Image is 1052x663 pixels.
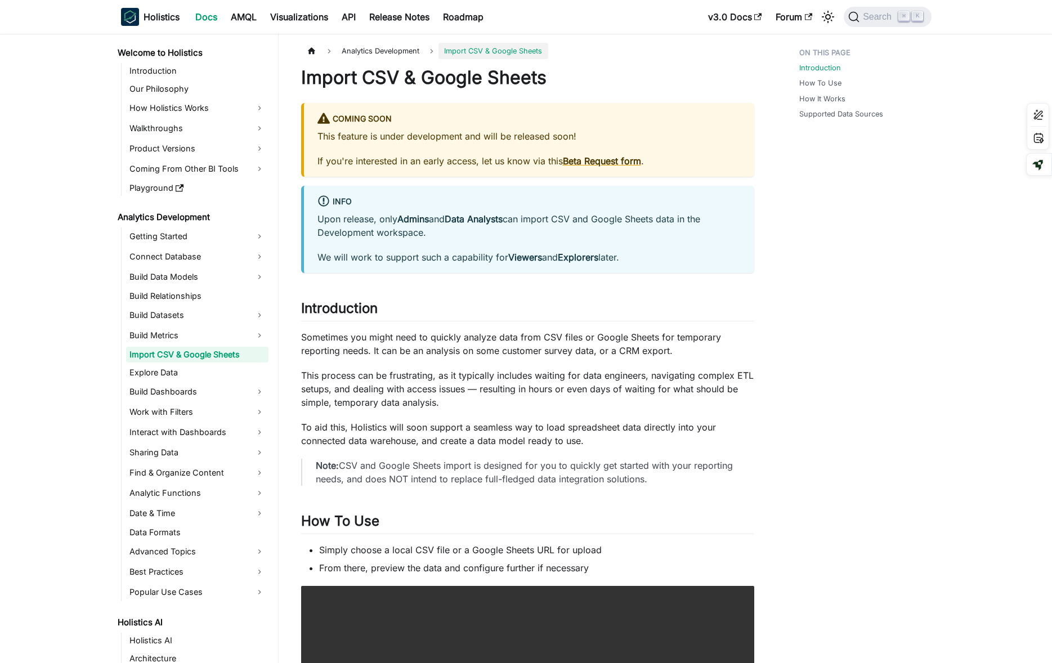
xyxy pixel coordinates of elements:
strong: Explorers [558,252,598,263]
a: Playground [126,180,268,196]
a: Welcome to Holistics [114,45,268,61]
p: Upon release, only and can import CSV and Google Sheets data in the Development workspace. [317,212,741,239]
strong: Note: [316,460,339,471]
span: Search [859,12,898,22]
a: Connect Database [126,248,268,266]
p: This feature is under development and will be released soon! [317,129,741,143]
strong: Data Analysts [445,213,503,225]
a: Getting Started [126,227,268,245]
button: Search (Command+K) [844,7,931,27]
a: Docs [189,8,224,26]
span: Analytics Development [336,43,425,59]
a: How To Use [799,78,841,88]
p: CSV and Google Sheets import is designed for you to quickly get started with your reporting needs... [316,459,741,486]
a: Product Versions [126,140,268,158]
a: Supported Data Sources [799,109,883,119]
a: Holistics AI [114,615,268,630]
a: Forum [769,8,819,26]
li: From there, preview the data and configure further if necessary [319,561,754,575]
kbd: ⌘ [898,11,910,21]
h2: Introduction [301,300,754,321]
p: This process can be frustrating, as it typically includes waiting for data engineers, navigating ... [301,369,754,409]
a: Build Data Models [126,268,268,286]
button: Switch between dark and light mode (currently light mode) [819,8,837,26]
a: Best Practices [126,563,268,581]
a: Data Formats [126,525,268,540]
a: Holistics AI [126,633,268,648]
a: Date & Time [126,504,268,522]
a: HolisticsHolistics [121,8,180,26]
a: Build Metrics [126,326,268,344]
div: info [317,195,741,209]
b: Holistics [144,10,180,24]
a: Build Dashboards [126,383,268,401]
a: AMQL [224,8,263,26]
a: Sharing Data [126,444,268,462]
h2: How To Use [301,513,754,534]
a: Popular Use Cases [126,583,268,601]
a: Import CSV & Google Sheets [126,347,268,362]
p: We will work to support such a capability for and later. [317,250,741,264]
kbd: K [912,11,923,21]
nav: Docs sidebar [110,34,279,663]
a: Build Relationships [126,288,268,304]
p: To aid this, Holistics will soon support a seamless way to load spreadsheet data directly into yo... [301,420,754,447]
a: Coming From Other BI Tools [126,160,268,178]
strong: Admins [397,213,429,225]
a: Walkthroughs [126,119,268,137]
nav: Breadcrumbs [301,43,754,59]
a: Beta Request form [563,155,641,167]
a: Analytic Functions [126,484,268,502]
a: How It Works [799,93,845,104]
a: Build Datasets [126,306,268,324]
a: Interact with Dashboards [126,423,268,441]
a: Advanced Topics [126,543,268,561]
a: Home page [301,43,323,59]
a: Explore Data [126,365,268,380]
a: Roadmap [436,8,490,26]
p: If you're interested in an early access, let us know via this . [317,154,741,168]
a: API [335,8,362,26]
a: Find & Organize Content [126,464,268,482]
div: Coming Soon [317,112,741,127]
a: Work with Filters [126,403,268,421]
a: Visualizations [263,8,335,26]
a: Analytics Development [114,209,268,225]
span: Import CSV & Google Sheets [438,43,548,59]
h1: Import CSV & Google Sheets [301,66,754,89]
a: Our Philosophy [126,81,268,97]
a: v3.0 Docs [701,8,769,26]
li: Simply choose a local CSV file or a Google Sheets URL for upload [319,543,754,557]
a: Introduction [799,62,841,73]
strong: Viewers [508,252,542,263]
p: Sometimes you might need to quickly analyze data from CSV files or Google Sheets for temporary re... [301,330,754,357]
img: Holistics [121,8,139,26]
a: How Holistics Works [126,99,268,117]
a: Introduction [126,63,268,79]
a: Release Notes [362,8,436,26]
